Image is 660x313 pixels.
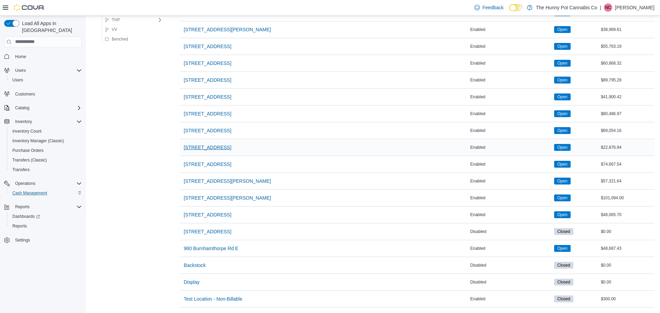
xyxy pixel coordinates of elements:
span: Open [554,161,570,168]
button: Operations [1,179,85,188]
span: Inventory [12,118,82,126]
span: Open [554,194,570,201]
span: Purchase Orders [10,146,82,155]
span: [STREET_ADDRESS] [184,228,231,235]
span: [STREET_ADDRESS] [184,211,231,218]
div: $0.00 [599,278,654,286]
div: Enabled [469,126,553,135]
button: Reports [12,203,32,211]
div: Enabled [469,59,553,67]
span: Open [554,245,570,252]
div: $300.00 [599,295,654,303]
button: [STREET_ADDRESS][PERSON_NAME] [181,191,274,205]
a: Home [12,53,29,61]
span: Home [12,52,82,61]
span: Reports [12,203,82,211]
span: Users [15,68,26,73]
button: [STREET_ADDRESS] [181,56,234,70]
a: Transfers [10,166,32,174]
div: $22,876.94 [599,143,654,152]
span: [STREET_ADDRESS] [184,144,231,151]
div: Enabled [469,93,553,101]
button: Purchase Orders [7,146,85,155]
span: Open [554,60,570,67]
span: Open [554,178,570,185]
a: Transfers (Classic) [10,156,49,164]
div: $48,065.70 [599,211,654,219]
div: $101,094.00 [599,194,654,202]
div: $41,900.42 [599,93,654,101]
span: Closed [557,279,570,285]
button: Test Location - Non-Billable [181,292,245,306]
span: Inventory Count [10,127,82,135]
div: Enabled [469,211,553,219]
span: [STREET_ADDRESS][PERSON_NAME] [184,194,271,201]
button: Backstock [181,258,209,272]
a: Cash Management [10,189,50,197]
span: [STREET_ADDRESS] [184,127,231,134]
div: Enabled [469,295,553,303]
div: $89,795.28 [599,76,654,84]
span: Reports [12,223,27,229]
span: Closed [554,228,573,235]
p: The Hunny Pot Cannabis Co [536,3,597,12]
button: Customers [1,89,85,99]
button: Cash Management [7,188,85,198]
div: Enabled [469,177,553,185]
div: Enabled [469,194,553,202]
span: Display [184,279,200,286]
button: [STREET_ADDRESS] [181,90,234,104]
span: 980 Burnhamthorpe Rd E [184,245,239,252]
span: Open [557,77,567,83]
div: $38,969.61 [599,25,654,34]
div: Enabled [469,110,553,118]
div: Enabled [469,42,553,51]
div: $55,763.19 [599,42,654,51]
button: Display [181,275,202,289]
a: Reports [10,222,30,230]
img: Cova [14,4,45,11]
a: Dashboards [10,212,43,221]
div: $80,486.97 [599,110,654,118]
span: [STREET_ADDRESS][PERSON_NAME] [184,178,271,185]
a: Inventory Count [10,127,44,135]
button: Inventory Count [7,126,85,136]
button: Home [1,52,85,62]
span: Operations [12,179,82,188]
span: Open [554,110,570,117]
span: Open [557,26,567,33]
span: Open [554,144,570,151]
span: Benched [112,36,128,42]
button: THP [102,16,123,24]
button: Reports [1,202,85,212]
span: Customers [15,91,35,97]
span: Cash Management [12,190,47,196]
span: Closed [557,262,570,268]
span: Open [557,178,567,184]
div: Disabled [469,261,553,269]
input: Dark Mode [509,4,524,11]
span: Transfers (Classic) [12,157,47,163]
div: Enabled [469,143,553,152]
span: Users [10,76,82,84]
button: Catalog [12,104,32,112]
span: Test Location - Non-Billable [184,295,242,302]
div: $57,321.64 [599,177,654,185]
button: Inventory [12,118,35,126]
span: Transfers [12,167,30,172]
div: Enabled [469,25,553,34]
a: Purchase Orders [10,146,46,155]
span: Inventory Count [12,128,42,134]
span: Open [554,211,570,218]
button: Inventory [1,117,85,126]
div: $60,868.32 [599,59,654,67]
button: Transfers [7,165,85,175]
span: Closed [557,296,570,302]
span: Open [557,245,567,251]
span: NC [605,3,611,12]
button: [STREET_ADDRESS] [181,107,234,121]
span: Closed [554,279,573,286]
button: Users [1,66,85,75]
div: Enabled [469,160,553,168]
button: [STREET_ADDRESS] [181,73,234,87]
